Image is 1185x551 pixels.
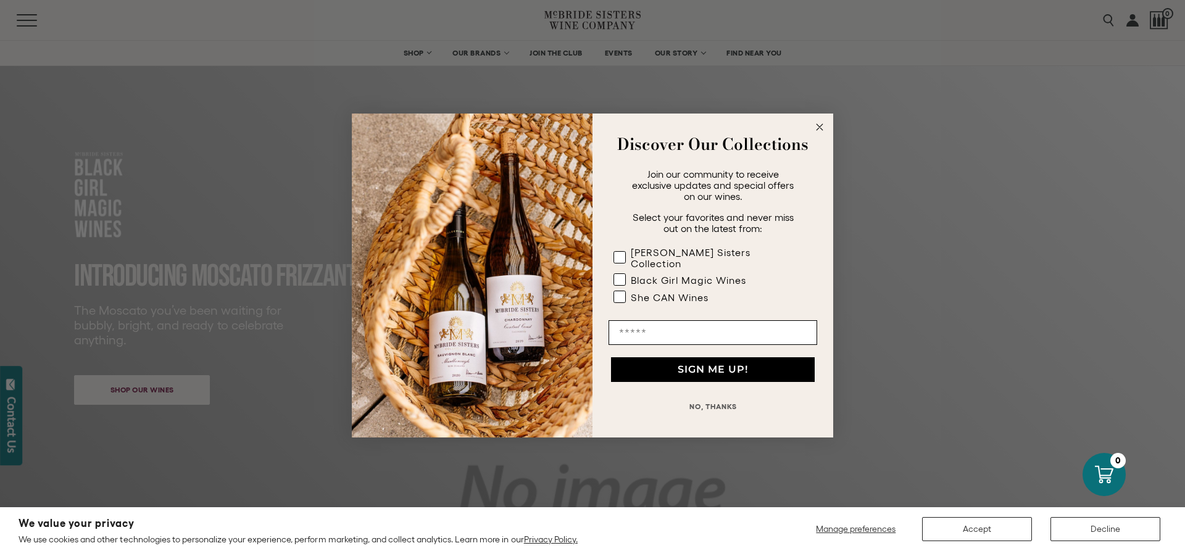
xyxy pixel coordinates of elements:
[816,524,896,534] span: Manage preferences
[19,518,578,529] h2: We value your privacy
[609,394,817,419] button: NO, THANKS
[617,132,809,156] strong: Discover Our Collections
[609,320,817,345] input: Email
[524,534,578,544] a: Privacy Policy.
[812,120,827,135] button: Close dialog
[611,357,815,382] button: SIGN ME UP!
[19,534,578,545] p: We use cookies and other technologies to personalize your experience, perform marketing, and coll...
[1110,453,1126,468] div: 0
[352,114,592,437] img: 42653730-7e35-4af7-a99d-12bf478283cf.jpeg
[1050,517,1160,541] button: Decline
[809,517,904,541] button: Manage preferences
[631,292,709,303] div: She CAN Wines
[631,275,746,286] div: Black Girl Magic Wines
[922,517,1032,541] button: Accept
[632,168,794,202] span: Join our community to receive exclusive updates and special offers on our wines.
[633,212,794,234] span: Select your favorites and never miss out on the latest from:
[631,247,792,269] div: [PERSON_NAME] Sisters Collection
